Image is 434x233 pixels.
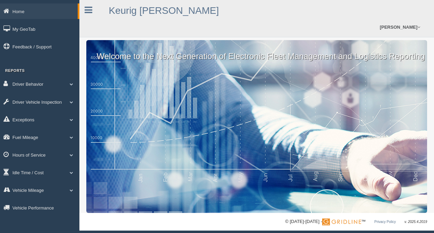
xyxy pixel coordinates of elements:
[285,218,427,225] div: © [DATE]-[DATE] - ™
[322,218,361,225] img: Gridline
[109,5,219,16] a: Keurig [PERSON_NAME]
[405,220,427,224] span: v. 2025.4.2019
[86,40,427,62] p: Welcome to the Next Generation of Electronic Fleet Management and Logistics Reporting
[376,17,424,37] a: [PERSON_NAME]
[374,220,396,224] a: Privacy Policy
